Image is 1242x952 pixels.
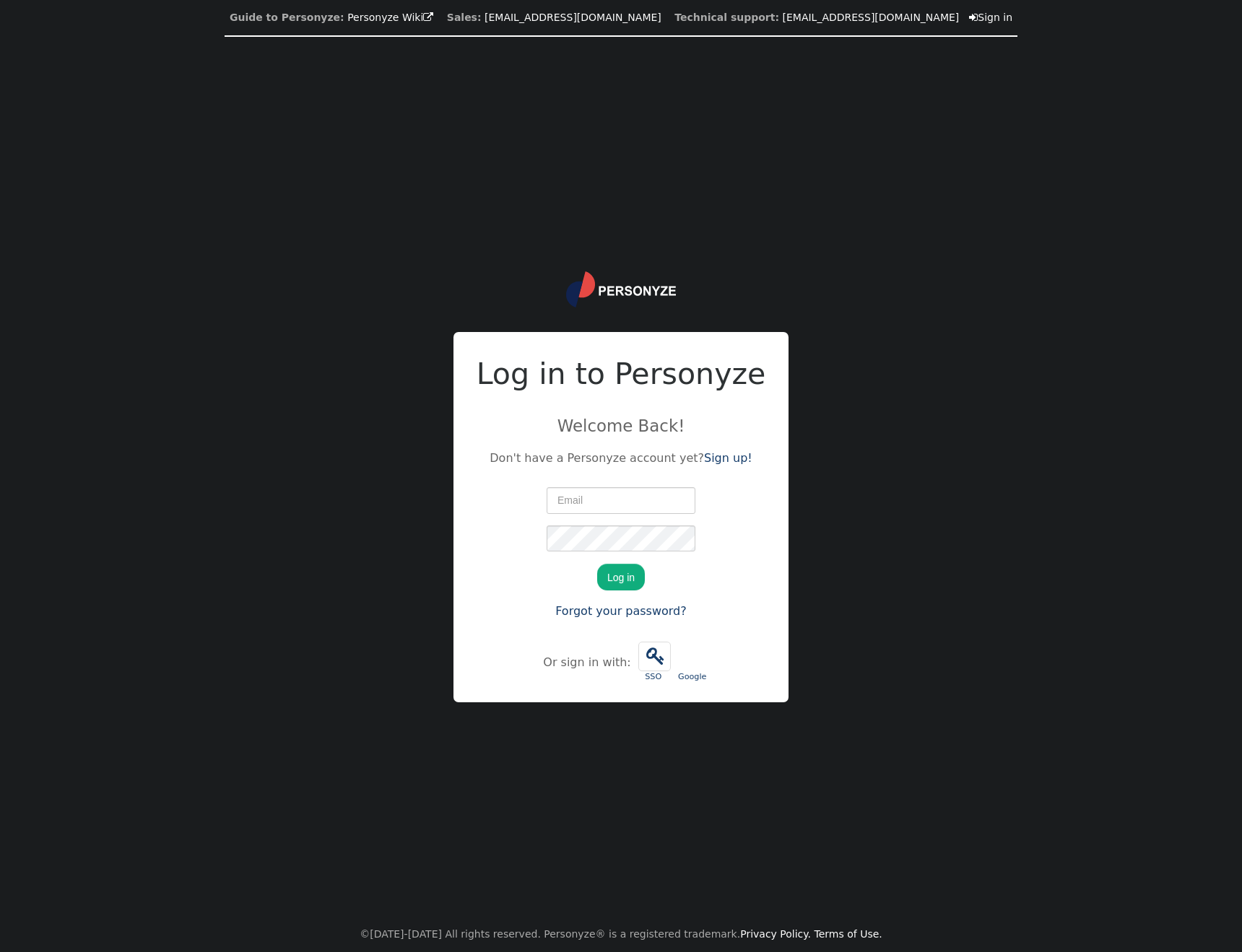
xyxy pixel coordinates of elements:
[669,641,716,673] iframe: Botón de Acceder con Google
[230,12,344,23] b: Guide to Personyze:
[674,12,779,23] b: Technical support:
[477,352,766,397] h2: Log in to Personyze
[639,642,670,671] span: 
[638,671,669,684] div: SSO
[815,928,882,940] a: Terms of Use.
[969,12,978,22] span: 
[704,451,752,465] a: Sign up!
[566,271,676,307] img: logo.svg
[347,12,433,23] a: Personyze Wiki
[423,12,433,22] span: 
[547,487,695,513] input: Email
[740,928,811,940] a: Privacy Policy.
[477,450,766,467] p: Don't have a Personyze account yet?
[555,604,687,618] a: Forgot your password?
[360,917,882,952] center: ©[DATE]-[DATE] All rights reserved. Personyze® is a registered trademark.
[635,634,674,691] a:  SSO
[477,414,766,438] p: Welcome Back!
[969,12,1012,23] a: Sign in
[597,564,645,590] button: Log in
[783,12,960,23] a: [EMAIL_ADDRESS][DOMAIN_NAME]
[447,12,482,23] b: Sales:
[485,12,661,23] a: [EMAIL_ADDRESS][DOMAIN_NAME]
[543,654,634,671] div: Or sign in with:
[678,671,707,684] div: Google
[674,635,711,691] a: Google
